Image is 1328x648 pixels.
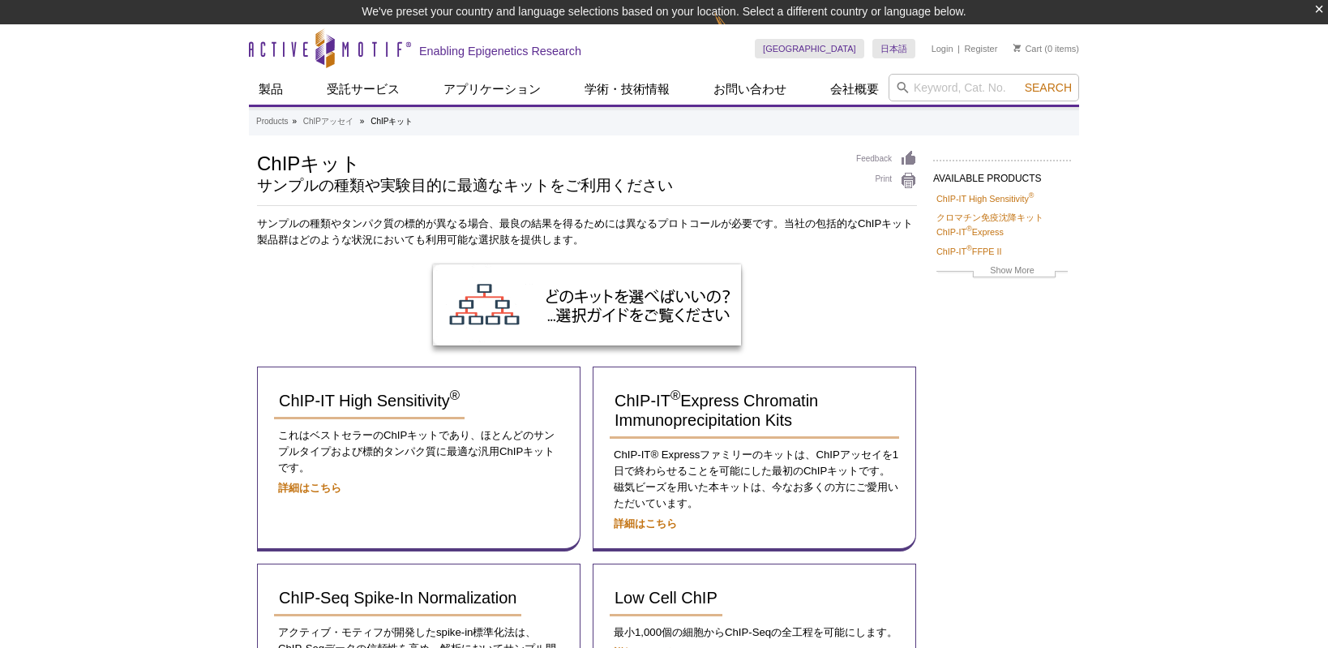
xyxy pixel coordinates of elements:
sup: ® [670,388,680,404]
span: Low Cell ChIP [615,589,718,607]
li: » [360,117,365,126]
input: Keyword, Cat. No. [889,74,1079,101]
h2: サンプルの種類や実験目的に最適なキットをご利用ください [257,178,840,193]
h1: ChIPキット [257,150,840,174]
li: » [292,117,297,126]
a: ChIP-Seq Spike-In Normalization [274,581,521,616]
p: これはベストセラーのChIPキットであり、ほとんどのサンプルタイプおよび標的タンパク質に最適な汎用ChIPキットです。 [274,427,563,476]
a: 日本語 [872,39,915,58]
a: Show More [936,263,1068,281]
p: 最小1,000個の細胞からChIP-Seqの全工程を可能にします。 [610,624,899,641]
a: アプリケーション [434,74,550,105]
a: Feedback [856,150,917,168]
a: クロマチン免疫沈降キット ChIP-IT®Express [936,210,1068,239]
a: 詳細はこちら [614,517,677,530]
a: お問い合わせ [704,74,796,105]
img: Your Cart [1013,44,1021,52]
a: 学術・技術情報 [575,74,679,105]
a: 製品 [249,74,293,105]
a: Cart [1013,43,1042,54]
li: (0 items) [1013,39,1079,58]
span: ChIP-Seq Spike-In Normalization [279,589,516,607]
a: Low Cell ChIP [610,581,722,616]
a: ChIP-IT High Sensitivity® [936,191,1034,206]
a: ChIPアッセイ [303,114,353,129]
a: ChIP-IT High Sensitivity® [274,384,465,419]
a: ChIP-IT®FFPE II [936,244,1001,259]
sup: ® [1029,191,1035,200]
span: Search [1025,81,1072,94]
button: Search [1020,80,1077,95]
a: Products [256,114,288,129]
h2: Enabling Epigenetics Research [419,44,581,58]
img: Change Here [714,12,757,50]
sup: ® [450,388,460,404]
li: ChIPキット [371,117,413,126]
a: ChIP-IT®Express Chromatin Immunoprecipitation Kits [610,384,899,439]
img: ChIP Kit Selection Guide [433,264,741,345]
a: Register [964,43,997,54]
a: [GEOGRAPHIC_DATA] [755,39,864,58]
span: ChIP-IT Express Chromatin Immunoprecipitation Kits [615,392,818,429]
h2: AVAILABLE PRODUCTS [933,160,1071,189]
a: Login [932,43,953,54]
a: 会社概要 [820,74,889,105]
sup: ® [966,244,972,252]
sup: ® [966,225,972,234]
p: サンプルの種類やタンパク質の標的が異なる場合、最良の結果を得るためには異なるプロトコールが必要です。当社の包括的なChIPキット製品群はどのような状況においても利用可能な選択肢を提供します。 [257,216,917,248]
span: ChIP-IT High Sensitivity [279,392,460,410]
p: ChIP-IT® Expressファミリーのキットは、ChIPアッセイを1日で終わらせることを可能にした最初のChIPキットです。磁気ビーズを用いた本キットは、今なお多くの方にご愛用いただいています。 [610,447,899,512]
li: | [957,39,960,58]
a: Print [856,172,917,190]
a: 受託サービス [317,74,409,105]
a: 詳細はこちら [278,482,341,494]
